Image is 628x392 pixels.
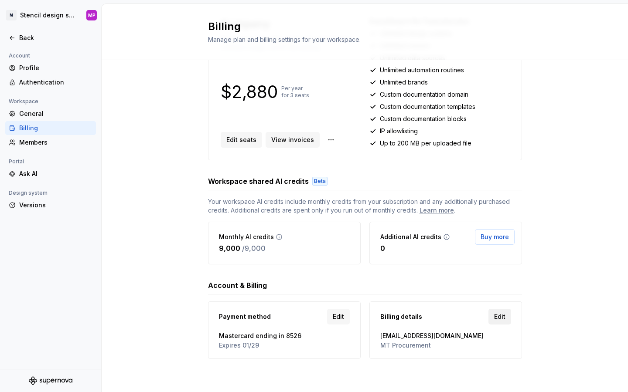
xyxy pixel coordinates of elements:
[5,198,96,212] a: Versions
[5,156,27,167] div: Portal
[5,135,96,149] a: Members
[19,201,92,210] div: Versions
[380,243,385,253] p: 0
[19,64,92,72] div: Profile
[208,20,512,34] h2: Billing
[420,206,454,215] a: Learn more
[266,132,320,148] a: View invoices
[327,309,350,324] a: Edit
[380,312,422,321] span: Billing details
[219,331,350,340] span: Mastercard ending in 8526
[219,233,274,241] p: Monthly AI credits
[88,12,96,19] div: MP
[271,135,314,144] span: View invoices
[219,243,240,253] p: 9,000
[19,34,92,42] div: Back
[208,197,522,215] span: Your workspace AI credits include monthly credits from your subscription and any additionally pur...
[19,109,92,118] div: General
[221,132,262,148] button: Edit seats
[19,124,92,132] div: Billing
[19,169,92,178] div: Ask AI
[380,102,475,111] p: Custom documentation templates
[208,176,309,186] h3: Workspace shared AI credits
[5,51,34,61] div: Account
[481,233,509,241] span: Buy more
[333,312,344,321] span: Edit
[219,341,350,350] span: Expires 01/29
[281,85,309,99] p: Per year for 3 seats
[219,312,271,321] span: Payment method
[19,78,92,87] div: Authentication
[226,135,256,144] span: Edit seats
[380,78,428,87] p: Unlimited brands
[380,139,471,148] p: Up to 200 MB per uploaded file
[5,31,96,45] a: Back
[5,167,96,181] a: Ask AI
[312,177,328,186] div: Beta
[5,107,96,121] a: General
[20,11,76,20] div: Stencil design system
[494,312,505,321] span: Edit
[208,280,267,291] h3: Account & Billing
[380,115,467,123] p: Custom documentation blocks
[5,61,96,75] a: Profile
[380,331,511,340] span: [EMAIL_ADDRESS][DOMAIN_NAME]
[380,66,464,74] p: Unlimited automation routines
[475,229,515,245] button: Buy more
[2,6,99,25] button: MStencil design systemMP
[242,243,266,253] p: / 9,000
[221,87,278,97] p: $2,880
[380,233,441,241] p: Additional AI credits
[380,341,511,350] span: MT Procurement
[5,96,42,107] div: Workspace
[19,138,92,147] div: Members
[5,121,96,135] a: Billing
[6,10,17,20] div: M
[488,309,511,324] a: Edit
[5,75,96,89] a: Authentication
[29,376,72,385] svg: Supernova Logo
[380,127,418,135] p: IP allowlisting
[380,90,468,99] p: Custom documentation domain
[208,36,361,43] span: Manage plan and billing settings for your workspace.
[5,188,51,198] div: Design system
